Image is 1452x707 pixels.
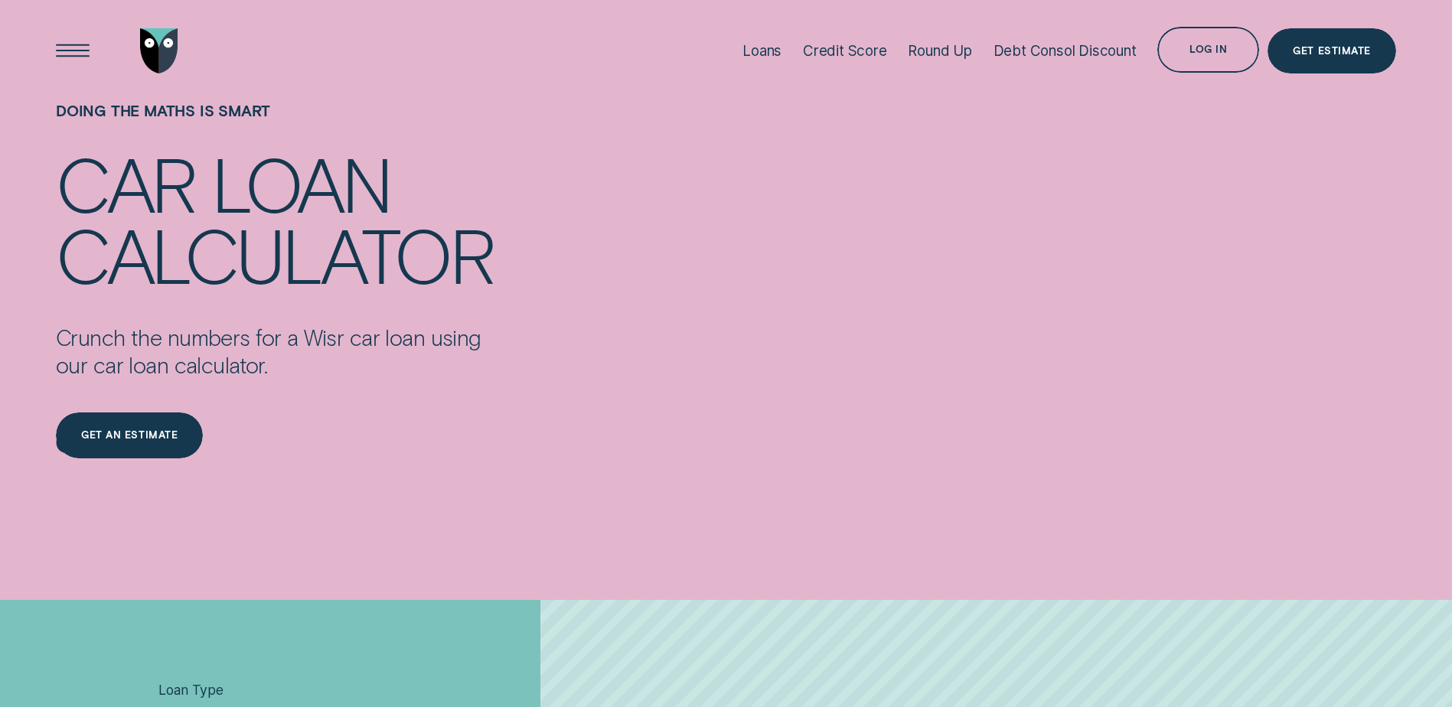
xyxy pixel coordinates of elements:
[140,28,178,74] img: Wisr
[56,219,492,290] div: calculator
[994,42,1137,60] div: Debt Consol Discount
[742,42,781,60] div: Loans
[908,42,972,60] div: Round Up
[56,148,496,289] h4: Car loan calculator
[1268,28,1396,74] a: Get Estimate
[56,412,203,458] a: Get an estimate
[1157,27,1259,73] button: Log in
[211,148,390,219] div: loan
[56,324,496,379] p: Crunch the numbers for a Wisr car loan using our car loan calculator.
[50,28,96,74] button: Open Menu
[56,148,194,219] div: Car
[56,102,496,148] h1: Doing the maths is smart
[803,42,887,60] div: Credit Score
[158,682,223,699] span: Loan Type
